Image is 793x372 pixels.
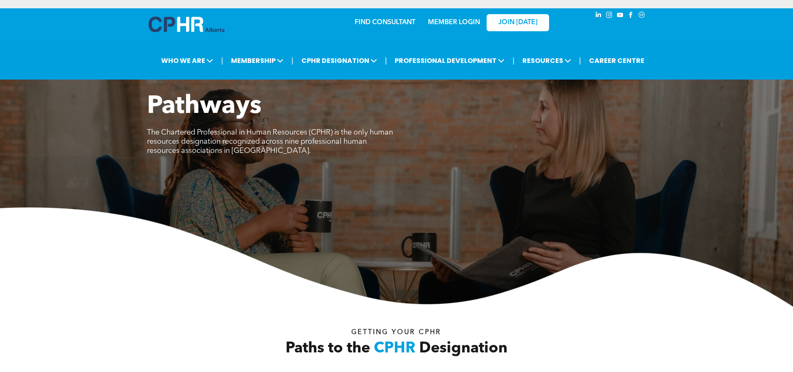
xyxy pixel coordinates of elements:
span: Paths to the [286,341,370,356]
a: JOIN [DATE] [487,14,549,31]
span: Pathways [147,94,261,119]
a: linkedin [594,10,603,22]
span: PROFESSIONAL DEVELOPMENT [392,53,507,68]
li: | [512,52,515,69]
li: | [221,52,223,69]
a: Social network [637,10,646,22]
li: | [579,52,581,69]
a: facebook [626,10,636,22]
span: Designation [419,341,507,356]
li: | [291,52,293,69]
span: MEMBERSHIP [229,53,286,68]
span: Getting your Cphr [351,329,441,336]
a: instagram [605,10,614,22]
li: | [385,52,387,69]
span: CPHR [374,341,415,356]
a: CAREER CENTRE [587,53,647,68]
a: MEMBER LOGIN [428,19,480,26]
span: JOIN [DATE] [498,19,537,27]
a: FIND CONSULTANT [355,19,415,26]
span: The Chartered Professional in Human Resources (CPHR) is the only human resources designation reco... [147,129,393,155]
span: RESOURCES [520,53,574,68]
span: CPHR DESIGNATION [299,53,380,68]
a: youtube [616,10,625,22]
span: WHO WE ARE [159,53,216,68]
img: A blue and white logo for cp alberta [149,17,224,32]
